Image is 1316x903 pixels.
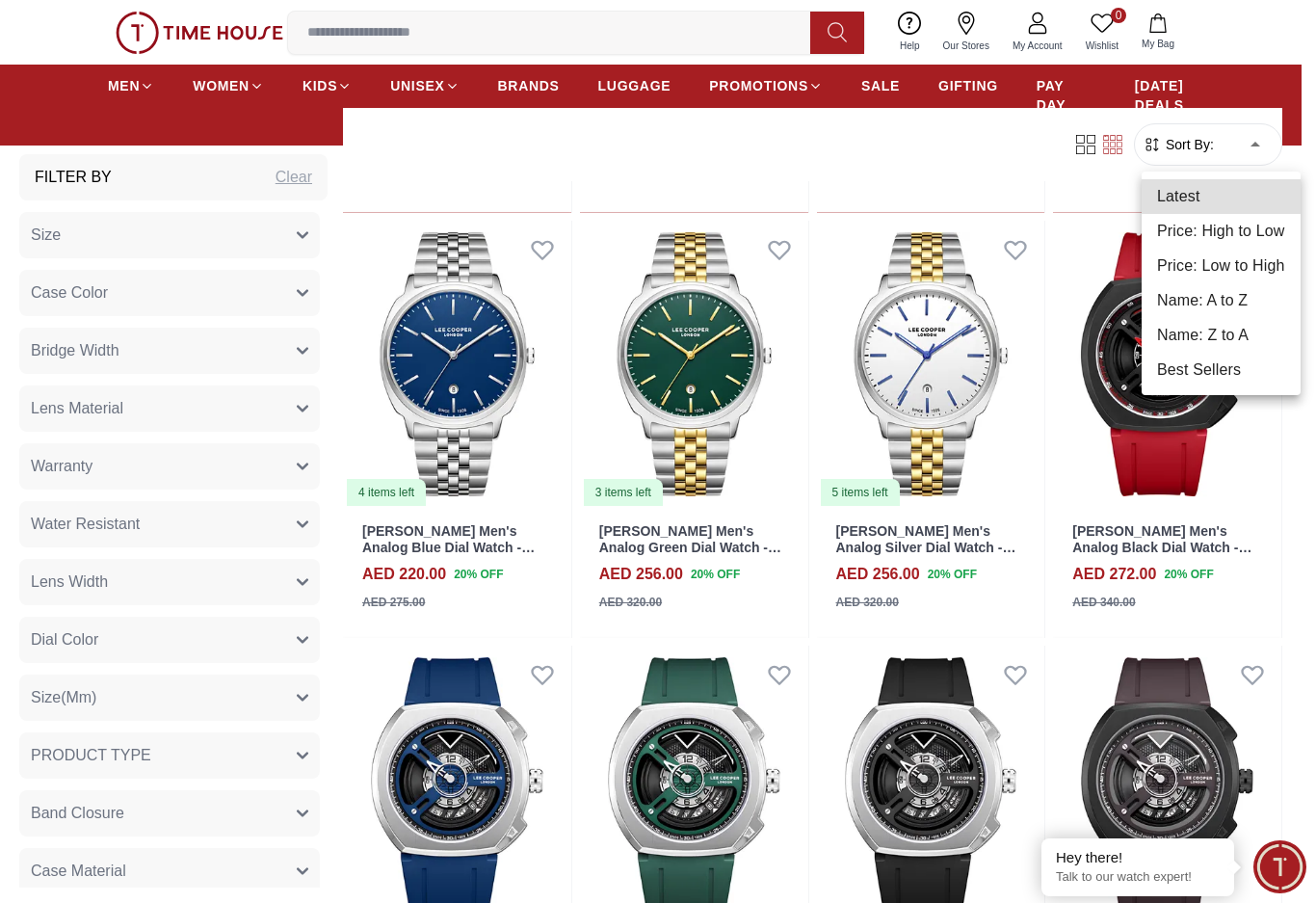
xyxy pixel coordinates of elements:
[1142,353,1301,387] li: Best Sellers
[1056,869,1220,886] p: Talk to our watch expert!
[1142,179,1301,214] li: Latest
[1056,848,1220,867] div: Hey there!
[1253,840,1306,893] div: Chat Widget
[1142,318,1301,353] li: Name: Z to A
[1142,283,1301,318] li: Name: A to Z
[1142,249,1301,283] li: Price: Low to High
[1142,214,1301,249] li: Price: High to Low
